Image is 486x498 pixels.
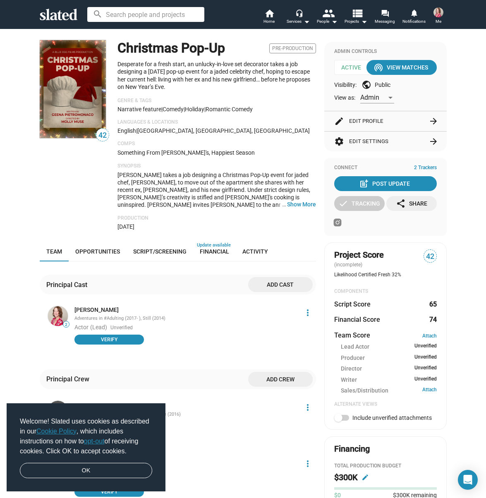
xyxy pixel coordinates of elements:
[36,428,77,435] a: Cookie Policy
[193,242,236,261] a: Financial
[284,8,313,26] button: Services
[7,403,165,492] div: cookieconsent
[414,376,437,384] span: Unverified
[96,130,109,141] span: 42
[322,7,334,19] mat-icon: people
[117,141,316,147] p: Comps
[334,176,437,191] button: Post Update
[334,288,437,295] div: COMPONENTS
[313,8,342,26] button: People
[136,127,137,134] span: |
[46,280,91,289] div: Principal Cast
[117,149,316,157] p: Something From [PERSON_NAME]'s, Happiest Season
[375,60,428,75] div: View Matches
[414,165,437,171] span: 2 Trackers
[40,40,106,138] img: Christmas Pop-Up
[361,176,410,191] div: Post Update
[341,354,365,362] span: Producer
[84,438,105,445] a: opt-out
[334,443,370,455] div: Financing
[338,196,380,211] div: Tracking
[422,333,437,339] a: Attach
[334,463,437,469] div: Total Production budget
[264,8,274,18] mat-icon: home
[74,316,298,322] div: Adventures in #Adulting (2017- ), Still (2014)
[334,94,355,102] span: View as:
[90,324,107,330] span: (Lead)
[360,93,379,101] span: Admin
[433,7,443,17] img: Geena Pietromonaco
[117,98,316,104] p: Genre & Tags
[117,60,316,91] p: Desperate for a fresh start, an unlucky-in-love set decorator takes a job designing a [DATE] pop-...
[366,60,437,75] button: View Matches
[429,6,448,27] button: Geena PietromonacoMe
[204,106,206,113] span: |
[74,402,298,410] div: [PERSON_NAME][MEDICAL_DATA]
[206,106,253,113] span: Romantic Comedy
[341,343,369,351] span: Lead Actor
[63,322,69,327] span: 2
[334,116,344,126] mat-icon: edit
[334,80,437,90] div: Visibility: Public
[334,262,364,268] span: (incomplete)
[359,471,372,484] button: Edit budget
[117,163,316,170] p: Synopsis
[329,17,339,26] mat-icon: arrow_drop_down
[200,248,229,255] span: Financial
[48,401,68,421] img: Molly Muse
[334,249,384,261] span: Project Score
[400,8,429,26] a: Notifications
[334,196,385,211] button: Tracking
[414,343,437,351] span: Unverified
[386,196,437,211] button: Share
[79,335,139,344] span: Verify
[436,17,441,26] span: Me
[74,335,144,345] button: Verify
[287,201,316,208] button: …Show More
[334,300,371,309] dt: Script Score
[345,17,367,26] span: Projects
[302,17,311,26] mat-icon: arrow_drop_down
[74,412,298,418] div: Wrap Me in a Sheet (2022), Birds of Neptune (2016)
[303,459,313,469] mat-icon: more_vert
[334,48,437,55] div: Admin Controls
[414,365,437,373] span: Unverified
[269,43,316,53] span: Pre-Production
[117,39,225,57] h1: Christmas Pop-Up
[429,116,438,126] mat-icon: arrow_forward
[242,248,268,255] span: Activity
[359,17,369,26] mat-icon: arrow_drop_down
[396,196,427,211] div: Share
[362,80,371,90] mat-icon: public
[74,468,298,474] div: Adventures in #Adulting (2017- ), Still (2014)
[248,372,313,387] button: Add crew
[359,179,369,189] mat-icon: post_add
[414,354,437,362] span: Unverified
[429,136,438,146] mat-icon: arrow_forward
[410,9,418,17] mat-icon: notifications
[255,277,306,292] span: Add cast
[402,17,426,26] span: Notifications
[117,223,134,230] span: [DATE]
[255,8,284,26] a: Home
[352,414,432,421] span: Include unverified attachments
[236,242,275,261] a: Activity
[117,172,315,290] span: [PERSON_NAME] takes a job designing a Christmas Pop-Up event for jaded chef, [PERSON_NAME], to mo...
[362,474,369,481] mat-icon: edit
[127,242,193,261] a: Script/Screening
[287,17,310,26] div: Services
[429,300,437,309] dd: 65
[117,119,316,126] p: Languages & Locations
[263,17,275,26] span: Home
[334,472,358,483] h2: $300K
[185,106,204,113] span: Holiday
[248,277,313,292] button: Add cast
[334,60,374,75] span: Active
[396,199,406,208] mat-icon: share
[48,306,68,326] img: Geena Pietromonaco
[20,463,152,479] a: dismiss cookie message
[371,8,400,26] a: Messaging
[334,315,380,324] dt: Financial Score
[334,401,437,408] div: Alternate Views
[342,8,371,26] button: Projects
